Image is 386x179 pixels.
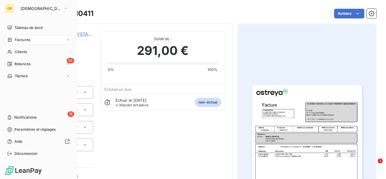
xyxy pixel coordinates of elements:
span: 100% [207,67,218,72]
a: Aide [5,137,72,146]
span: Échéance due [104,87,132,92]
span: 1 [378,158,383,163]
button: Actions [334,9,364,18]
div: GR [5,4,14,13]
span: J-30 [115,103,123,107]
span: 0% [108,67,114,72]
iframe: Intercom live chat [365,158,380,173]
span: Tâches [15,73,27,79]
span: non-échue [195,98,221,107]
span: 54 [67,58,74,63]
span: Paramètres et réglages [14,127,55,132]
span: [DEMOGRAPHIC_DATA] [21,6,61,11]
span: Notifications [14,115,36,120]
span: Aide [14,139,23,144]
span: Factures [15,37,30,43]
span: avant échéance [115,103,149,107]
img: Logo LeanPay [5,166,42,175]
span: Tableau de bord [14,25,43,30]
span: 291,00 € [137,42,188,60]
span: Clients [15,49,27,55]
span: Échue le [DATE] [115,98,147,103]
span: Relances [14,61,30,67]
span: Déconnexion [14,151,38,156]
span: Solde dû : [108,36,218,42]
span: 15 [68,111,74,117]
